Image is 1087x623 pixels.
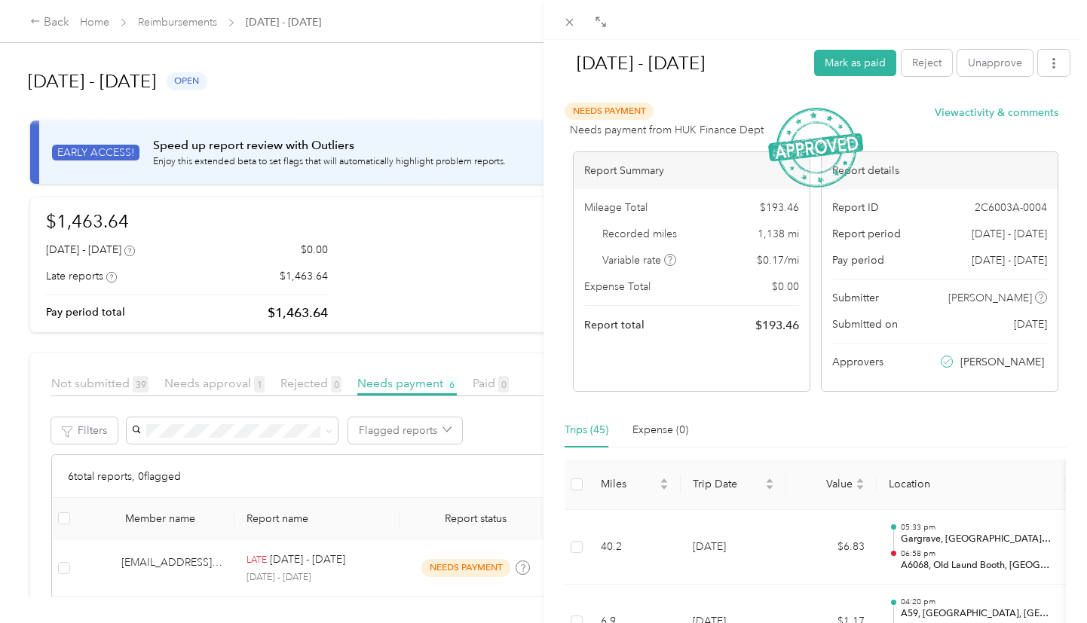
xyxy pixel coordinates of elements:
span: Variable rate [602,252,676,268]
img: ApprovedStamp [768,108,863,188]
button: Unapprove [957,50,1033,76]
p: Gargrave, [GEOGRAPHIC_DATA], [GEOGRAPHIC_DATA] [901,533,1053,546]
span: Needs Payment [565,102,654,120]
th: Location [877,460,1065,510]
span: Report ID [832,200,879,215]
span: Submitter [832,290,879,306]
span: [DATE] - [DATE] [972,252,1047,268]
span: Expense Total [584,279,651,295]
td: 40.2 [589,510,681,585]
span: [PERSON_NAME] [960,354,1044,370]
span: Pay period [832,252,884,268]
span: Trip Date [693,478,762,490]
th: Miles [589,460,681,510]
span: Recorded miles [602,226,677,242]
td: [DATE] [681,510,786,585]
h1: Aug 1 - 31, 2025 [561,45,804,81]
span: Report total [584,317,645,333]
span: [DATE] [1014,316,1047,332]
span: $ 0.17 / mi [757,252,799,268]
div: Expense (0) [632,422,688,438]
span: Report period [832,226,901,242]
p: A6068, Old Laund Booth, [GEOGRAPHIC_DATA], [GEOGRAPHIC_DATA] [901,559,1053,573]
span: $ 193.46 [755,316,799,334]
span: caret-down [765,483,774,492]
button: Mark as paid [814,50,896,76]
span: $ 0.00 [772,279,799,295]
span: caret-up [765,476,774,485]
span: caret-up [856,476,865,485]
span: Value [798,478,853,490]
div: Report details [822,152,1058,189]
span: 2C6003A-0004 [975,200,1047,215]
span: caret-down [660,483,669,492]
td: $6.83 [786,510,877,585]
div: Trips (45) [565,422,608,438]
button: Reject [902,50,952,76]
span: Needs payment from HUK Finance Dept [570,122,764,138]
span: Submitted on [832,316,898,332]
span: caret-down [856,483,865,492]
span: 1,138 mi [758,226,799,242]
th: Trip Date [681,460,786,510]
p: 04:20 pm [901,597,1053,607]
button: Viewactivity & comments [935,105,1058,121]
span: caret-up [660,476,669,485]
th: Value [786,460,877,510]
p: A59, [GEOGRAPHIC_DATA], [GEOGRAPHIC_DATA], [GEOGRAPHIC_DATA] [901,607,1053,621]
span: [DATE] - [DATE] [972,226,1047,242]
p: 05:33 pm [901,522,1053,533]
span: $ 193.46 [760,200,799,215]
p: 06:58 pm [901,548,1053,559]
span: [PERSON_NAME] [948,290,1032,306]
span: Mileage Total [584,200,648,215]
div: Report Summary [574,152,810,189]
iframe: Everlance-gr Chat Button Frame [1003,539,1087,623]
span: Miles [601,478,657,490]
span: Approvers [832,354,883,370]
